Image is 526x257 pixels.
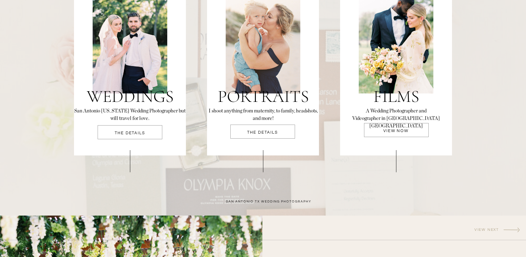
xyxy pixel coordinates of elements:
[74,107,186,122] a: San Antonio [US_STATE] Wedding Photographer but will travel for love.
[183,199,354,207] h2: San antonio tx wedding photography
[432,228,499,233] a: View next
[340,107,452,122] a: A Wedding Photographer andVideographer in [GEOGRAPHIC_DATA] [GEOGRAPHIC_DATA]
[98,131,162,139] a: THE DETAILS
[350,87,443,108] a: films
[217,87,310,108] a: Portraits
[207,107,319,122] a: I shoot anything from maternity, to family, headshots, and more!
[230,131,295,136] a: THE DETAILS
[84,87,177,108] a: Weddings
[340,107,452,122] p: A Wedding Photographer and Videographer in [GEOGRAPHIC_DATA] [GEOGRAPHIC_DATA]
[364,129,428,134] a: VIEW NOW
